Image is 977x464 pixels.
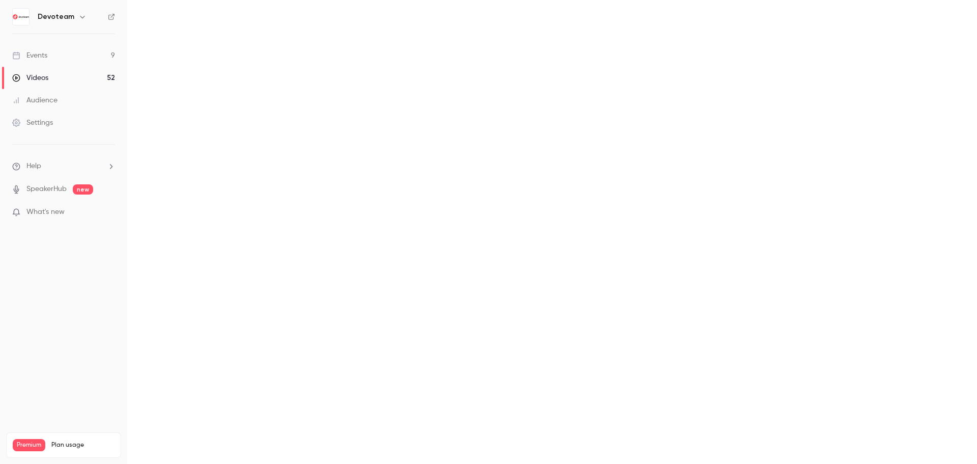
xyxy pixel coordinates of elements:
[103,208,115,217] iframe: Noticeable Trigger
[12,118,53,128] div: Settings
[12,95,58,105] div: Audience
[12,161,115,172] li: help-dropdown-opener
[26,161,41,172] span: Help
[26,184,67,195] a: SpeakerHub
[13,9,29,25] img: Devoteam
[51,441,114,449] span: Plan usage
[13,439,45,451] span: Premium
[26,207,65,217] span: What's new
[73,184,93,195] span: new
[12,73,48,83] div: Videos
[38,12,74,22] h6: Devoteam
[12,50,47,61] div: Events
